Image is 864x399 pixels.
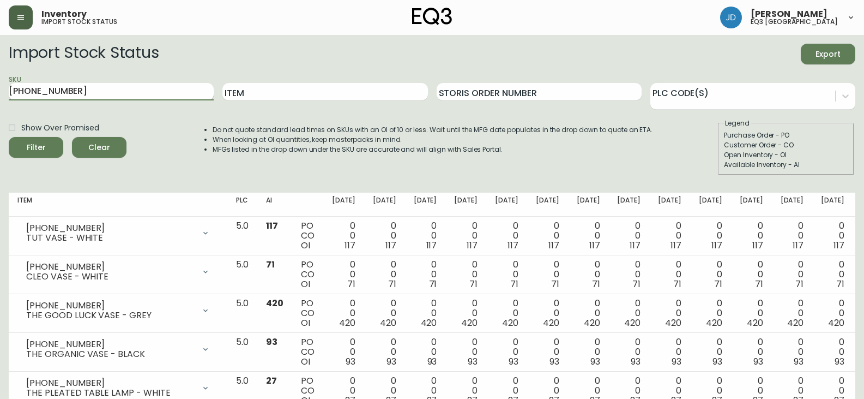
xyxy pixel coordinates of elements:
span: 93 [590,355,600,368]
div: 0 0 [495,299,518,328]
span: 117 [467,239,478,252]
span: 420 [665,317,681,329]
div: 0 0 [658,299,681,328]
span: 71 [755,278,763,290]
th: PLC [227,193,257,217]
span: 93 [835,355,844,368]
div: 0 0 [536,299,559,328]
span: 71 [592,278,600,290]
div: 0 0 [536,337,559,367]
div: 0 0 [740,299,763,328]
div: 0 0 [699,260,722,289]
th: [DATE] [405,193,446,217]
span: 117 [630,239,641,252]
span: 420 [543,317,559,329]
span: 117 [833,239,844,252]
span: OI [301,317,310,329]
th: [DATE] [445,193,486,217]
div: THE PLEATED TABLE LAMP - WHITE [26,388,195,398]
th: [DATE] [323,193,364,217]
th: [DATE] [812,193,853,217]
li: When looking at OI quantities, keep masterpacks in mind. [213,135,653,145]
span: 420 [747,317,763,329]
div: 0 0 [781,260,804,289]
span: 27 [266,374,277,387]
span: 117 [670,239,681,252]
span: 71 [429,278,437,290]
span: 71 [632,278,641,290]
span: 117 [426,239,437,252]
div: CLEO VASE - WHITE [26,272,195,282]
div: PO CO [301,221,315,251]
span: 71 [469,278,478,290]
span: 93 [386,355,396,368]
span: 71 [836,278,844,290]
td: 5.0 [227,217,257,255]
div: 0 0 [495,221,518,251]
div: 0 0 [658,221,681,251]
div: 0 0 [414,337,437,367]
div: 0 0 [414,299,437,328]
div: [PHONE_NUMBER] [26,223,195,233]
span: 93 [549,355,559,368]
span: 93 [712,355,722,368]
div: 0 0 [332,221,355,251]
div: 0 0 [821,221,844,251]
span: 71 [795,278,803,290]
img: 7c567ac048721f22e158fd313f7f0981 [720,7,742,28]
span: 420 [502,317,518,329]
div: 0 0 [617,260,641,289]
div: [PHONE_NUMBER]TUT VASE - WHITE [17,221,219,245]
span: 420 [706,317,722,329]
div: [PHONE_NUMBER]CLEO VASE - WHITE [17,260,219,284]
div: 0 0 [577,299,600,328]
div: PO CO [301,337,315,367]
img: logo [412,8,452,25]
span: 117 [345,239,355,252]
th: Item [9,193,227,217]
div: 0 0 [781,337,804,367]
div: [PHONE_NUMBER]THE ORGANIC VASE - BLACK [17,337,219,361]
div: 0 0 [373,337,396,367]
span: OI [301,239,310,252]
div: 0 0 [617,299,641,328]
div: Purchase Order - PO [724,130,848,140]
h5: import stock status [41,19,117,25]
span: 117 [793,239,803,252]
th: [DATE] [649,193,690,217]
span: 420 [380,317,396,329]
span: 71 [551,278,559,290]
span: 71 [347,278,355,290]
div: 0 0 [454,299,478,328]
th: [DATE] [731,193,772,217]
span: Show Over Promised [21,122,99,134]
span: OI [301,355,310,368]
span: 93 [753,355,763,368]
div: 0 0 [821,299,844,328]
span: 71 [510,278,518,290]
div: 0 0 [454,337,478,367]
div: 0 0 [658,337,681,367]
div: 0 0 [373,260,396,289]
span: 93 [266,336,277,348]
div: [PHONE_NUMBER] [26,378,195,388]
span: 420 [266,297,283,309]
div: 0 0 [454,221,478,251]
div: 0 0 [740,337,763,367]
span: [PERSON_NAME] [751,10,827,19]
span: 117 [266,219,278,232]
div: 0 0 [332,260,355,289]
span: 93 [509,355,518,368]
span: 420 [828,317,844,329]
span: 71 [714,278,722,290]
div: 0 0 [821,260,844,289]
h2: Import Stock Status [9,44,159,64]
span: Clear [81,141,118,154]
div: Filter [27,141,46,154]
li: MFGs listed in the drop down under the SKU are accurate and will align with Sales Portal. [213,145,653,154]
div: 0 0 [699,221,722,251]
div: PO CO [301,299,315,328]
span: 420 [624,317,641,329]
div: [PHONE_NUMBER]THE GOOD LUCK VASE - GREY [17,299,219,323]
span: 93 [427,355,437,368]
